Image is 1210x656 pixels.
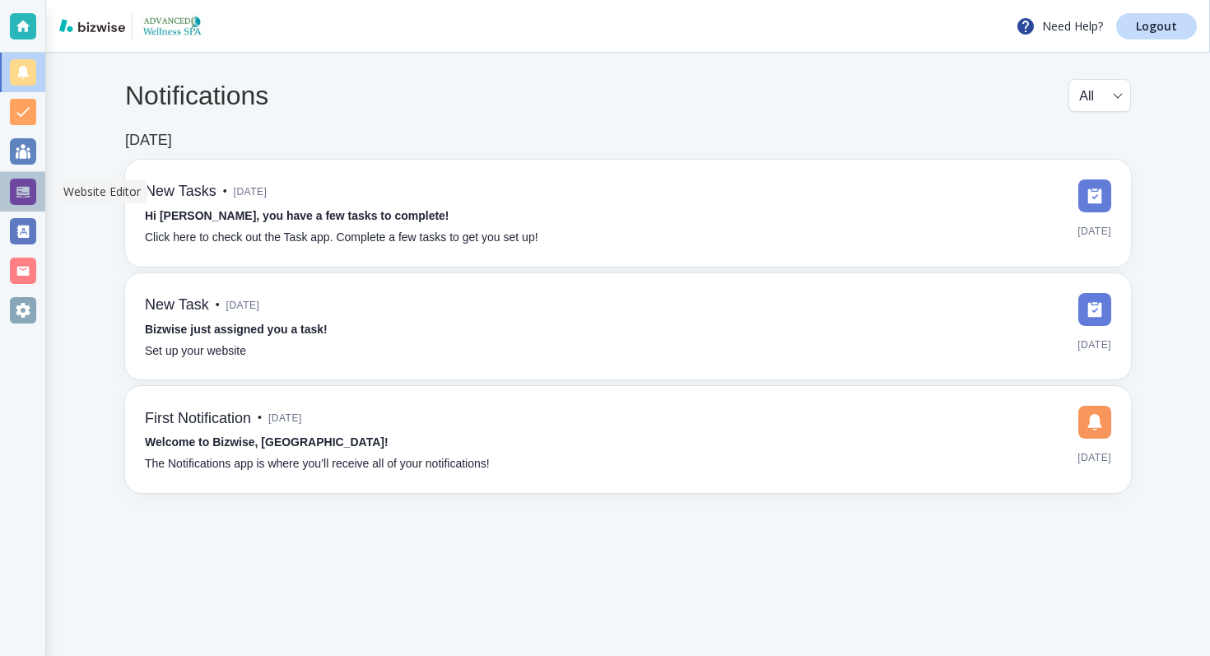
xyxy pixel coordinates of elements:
p: The Notifications app is where you’ll receive all of your notifications! [145,455,490,473]
span: [DATE] [1077,219,1111,244]
span: [DATE] [226,293,260,318]
strong: Hi [PERSON_NAME], you have a few tasks to complete! [145,209,449,222]
p: Logout [1136,21,1177,32]
a: New Task•[DATE]Bizwise just assigned you a task!Set up your website[DATE] [125,273,1131,380]
span: [DATE] [1077,445,1111,470]
p: • [223,183,227,201]
a: First Notification•[DATE]Welcome to Bizwise, [GEOGRAPHIC_DATA]!The Notifications app is where you... [125,386,1131,493]
img: bizwise [59,19,125,32]
a: Logout [1116,13,1197,40]
p: Click here to check out the Task app. Complete a few tasks to get you set up! [145,229,538,247]
img: DashboardSidebarTasks.svg [1078,179,1111,212]
h6: [DATE] [125,132,172,150]
div: All [1079,80,1120,111]
strong: Bizwise just assigned you a task! [145,323,328,336]
img: Advanced Wellness Spa [139,13,207,40]
span: [DATE] [1077,333,1111,357]
p: Website Editor [63,184,141,200]
span: [DATE] [234,179,268,204]
img: DashboardSidebarTasks.svg [1078,293,1111,326]
h4: Notifications [125,80,268,111]
p: • [216,296,220,314]
img: DashboardSidebarNotification.svg [1078,406,1111,439]
a: New Tasks•[DATE]Hi [PERSON_NAME], you have a few tasks to complete!Click here to check out the Ta... [125,160,1131,267]
p: Set up your website [145,342,246,361]
span: [DATE] [268,406,302,430]
strong: Welcome to Bizwise, [GEOGRAPHIC_DATA]! [145,435,389,449]
p: Need Help? [1016,16,1103,36]
h6: First Notification [145,410,251,428]
p: • [258,409,262,427]
h6: New Tasks [145,183,216,201]
h6: New Task [145,296,209,314]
